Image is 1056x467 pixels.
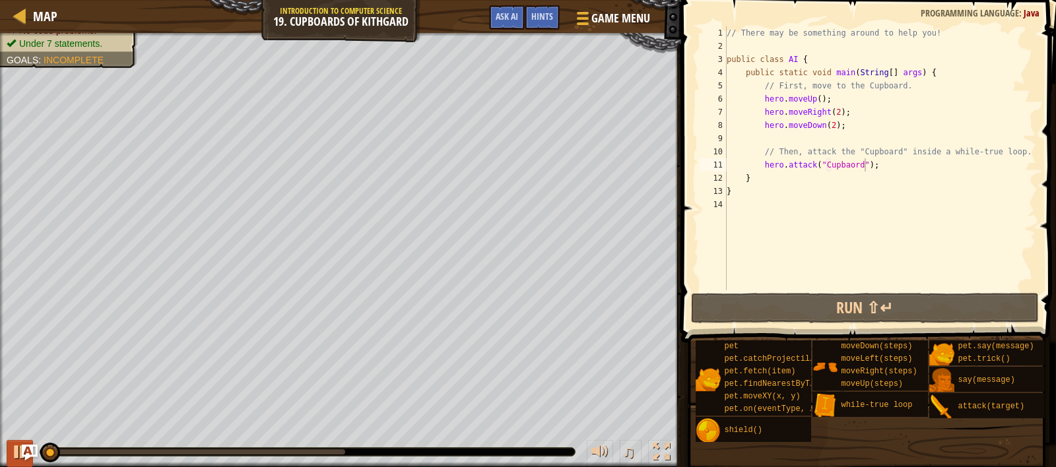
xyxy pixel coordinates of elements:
[38,55,44,65] span: :
[700,53,727,66] div: 3
[44,55,104,65] span: Incomplete
[1019,7,1024,19] span: :
[700,92,727,106] div: 6
[496,10,518,22] span: Ask AI
[620,440,642,467] button: ♫
[929,368,954,393] img: portrait.png
[841,367,917,376] span: moveRight(steps)
[531,10,553,22] span: Hints
[724,342,739,351] span: pet
[22,445,38,460] button: Ask AI
[841,354,912,363] span: moveLeft(steps)
[700,145,727,158] div: 10
[566,5,658,36] button: Game Menu
[587,440,613,467] button: Adjust volume
[648,440,675,467] button: Toggle fullscreen
[841,400,912,410] span: while-true loop
[958,354,1010,363] span: pet.trick()
[700,26,727,40] div: 1
[691,293,1039,323] button: Run ⇧↵
[958,375,1014,385] span: say(message)
[724,354,847,363] span: pet.catchProjectile(arrow)
[812,393,838,418] img: portrait.png
[7,37,127,50] li: Under 7 statements.
[724,404,847,414] span: pet.on(eventType, handler)
[724,367,795,376] span: pet.fetch(item)
[812,354,838,379] img: portrait.png
[921,7,1019,19] span: Programming language
[489,5,525,30] button: Ask AI
[841,342,912,351] span: moveDown(steps)
[696,418,721,443] img: portrait.png
[7,440,33,467] button: ⌘ + P: Play
[958,402,1024,411] span: attack(target)
[26,7,57,25] a: Map
[700,106,727,119] div: 7
[700,119,727,132] div: 8
[700,40,727,53] div: 2
[700,171,727,185] div: 12
[724,425,762,435] span: shield()
[591,10,650,27] span: Game Menu
[696,367,721,392] img: portrait.png
[929,394,954,420] img: portrait.png
[700,158,727,171] div: 11
[724,379,852,389] span: pet.findNearestByType(type)
[700,66,727,79] div: 4
[700,79,727,92] div: 5
[841,379,903,389] span: moveUp(steps)
[724,392,800,401] span: pet.moveXY(x, y)
[958,342,1034,351] span: pet.say(message)
[622,442,636,462] span: ♫
[700,198,727,211] div: 14
[1024,7,1039,19] span: Java
[700,185,727,198] div: 13
[7,55,38,65] span: Goals
[19,38,102,49] span: Under 7 statements.
[929,342,954,367] img: portrait.png
[33,7,57,25] span: Map
[700,132,727,145] div: 9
